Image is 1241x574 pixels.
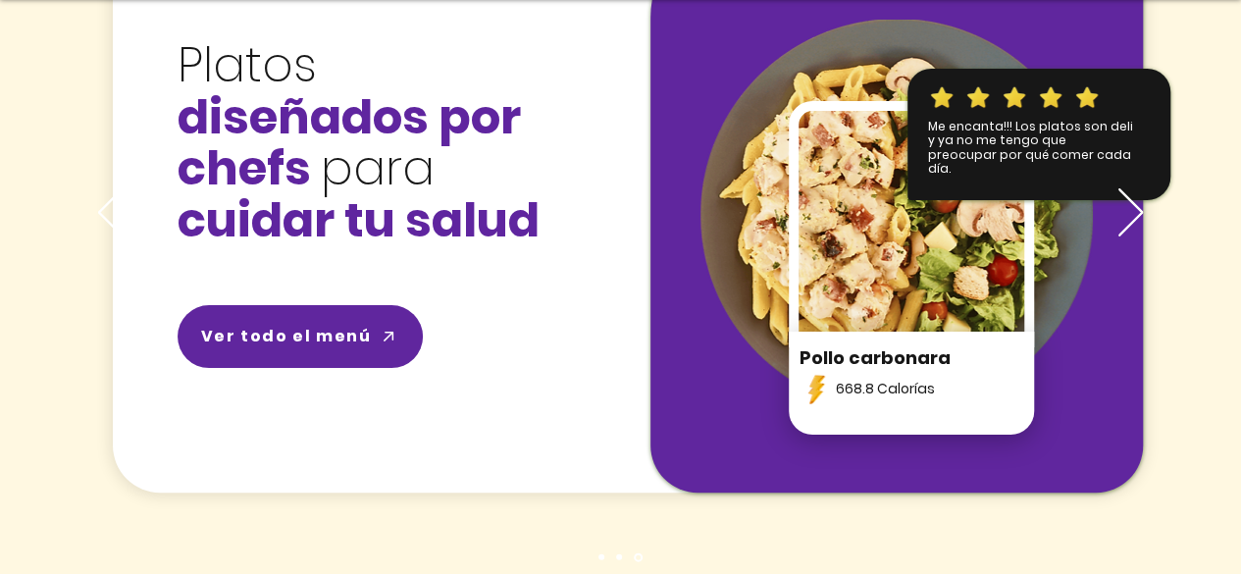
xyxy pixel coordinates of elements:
span: cuidar tu salud [178,187,540,253]
a: 668.8 Calorías [836,379,935,398]
a: Me encanta!!! Los platos son deli y ya no me tengo que preocupar por qué comer cada día. [928,118,1133,177]
img: star.png [1073,84,1101,112]
span: Pollo carbonara [800,345,951,370]
span: para [321,135,435,201]
span: Ver todo el menú [201,324,372,348]
a: New Users [598,554,604,560]
a: Ver todo el menú [178,305,423,368]
span: diseñados por chefs [178,84,521,202]
img: star.png [1037,84,1064,112]
button: Previo [98,188,123,239]
iframe: Messagebird Livechat Widget [1127,460,1221,554]
a: ​Pollo carbonara [800,347,951,369]
a: Suscripción [616,554,622,560]
a: Platos diseñado por chef [634,552,643,561]
nav: Diapositivas [593,552,648,561]
img: star.png [964,84,992,112]
img: star.png [1001,84,1028,112]
img: star.png [928,84,956,112]
img: pollo-carbonara-foody.png [700,20,1093,410]
button: Próximo [1118,188,1143,239]
img: flash (1).png [800,372,834,406]
span: Platos [178,32,317,98]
